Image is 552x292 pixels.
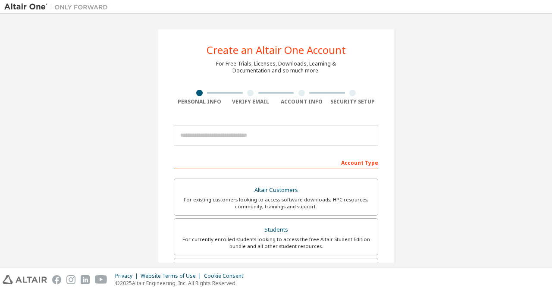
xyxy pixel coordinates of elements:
[225,98,276,105] div: Verify Email
[179,224,373,236] div: Students
[115,273,141,279] div: Privacy
[141,273,204,279] div: Website Terms of Use
[216,60,336,74] div: For Free Trials, Licenses, Downloads, Learning & Documentation and so much more.
[81,275,90,284] img: linkedin.svg
[207,45,346,55] div: Create an Altair One Account
[4,3,112,11] img: Altair One
[179,196,373,210] div: For existing customers looking to access software downloads, HPC resources, community, trainings ...
[179,236,373,250] div: For currently enrolled students looking to access the free Altair Student Edition bundle and all ...
[276,98,327,105] div: Account Info
[174,155,378,169] div: Account Type
[204,273,248,279] div: Cookie Consent
[174,98,225,105] div: Personal Info
[327,98,379,105] div: Security Setup
[179,184,373,196] div: Altair Customers
[52,275,61,284] img: facebook.svg
[3,275,47,284] img: altair_logo.svg
[66,275,75,284] img: instagram.svg
[115,279,248,287] p: © 2025 Altair Engineering, Inc. All Rights Reserved.
[95,275,107,284] img: youtube.svg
